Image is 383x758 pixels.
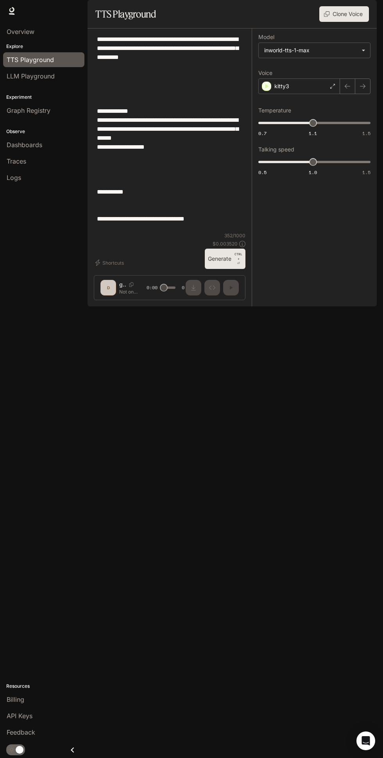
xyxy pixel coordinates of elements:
div: inworld-tts-1-max [264,46,358,54]
div: inworld-tts-1-max [259,43,370,58]
p: Talking speed [258,147,294,152]
span: 1.5 [362,169,370,176]
span: 0.5 [258,169,267,176]
p: Temperature [258,108,291,113]
p: kitty3 [274,82,289,90]
p: CTRL + [234,252,242,261]
p: ⏎ [234,252,242,266]
span: 1.5 [362,130,370,137]
button: GenerateCTRL +⏎ [205,249,245,269]
h1: TTS Playground [95,6,156,22]
p: $ 0.003520 [213,240,238,247]
p: 352 / 1000 [224,232,245,239]
p: Voice [258,70,272,76]
span: 1.0 [309,169,317,176]
p: Model [258,34,274,40]
button: Shortcuts [94,256,127,269]
button: Clone Voice [319,6,369,22]
span: 0.7 [258,130,267,137]
span: 1.1 [309,130,317,137]
div: Open Intercom Messenger [356,731,375,750]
